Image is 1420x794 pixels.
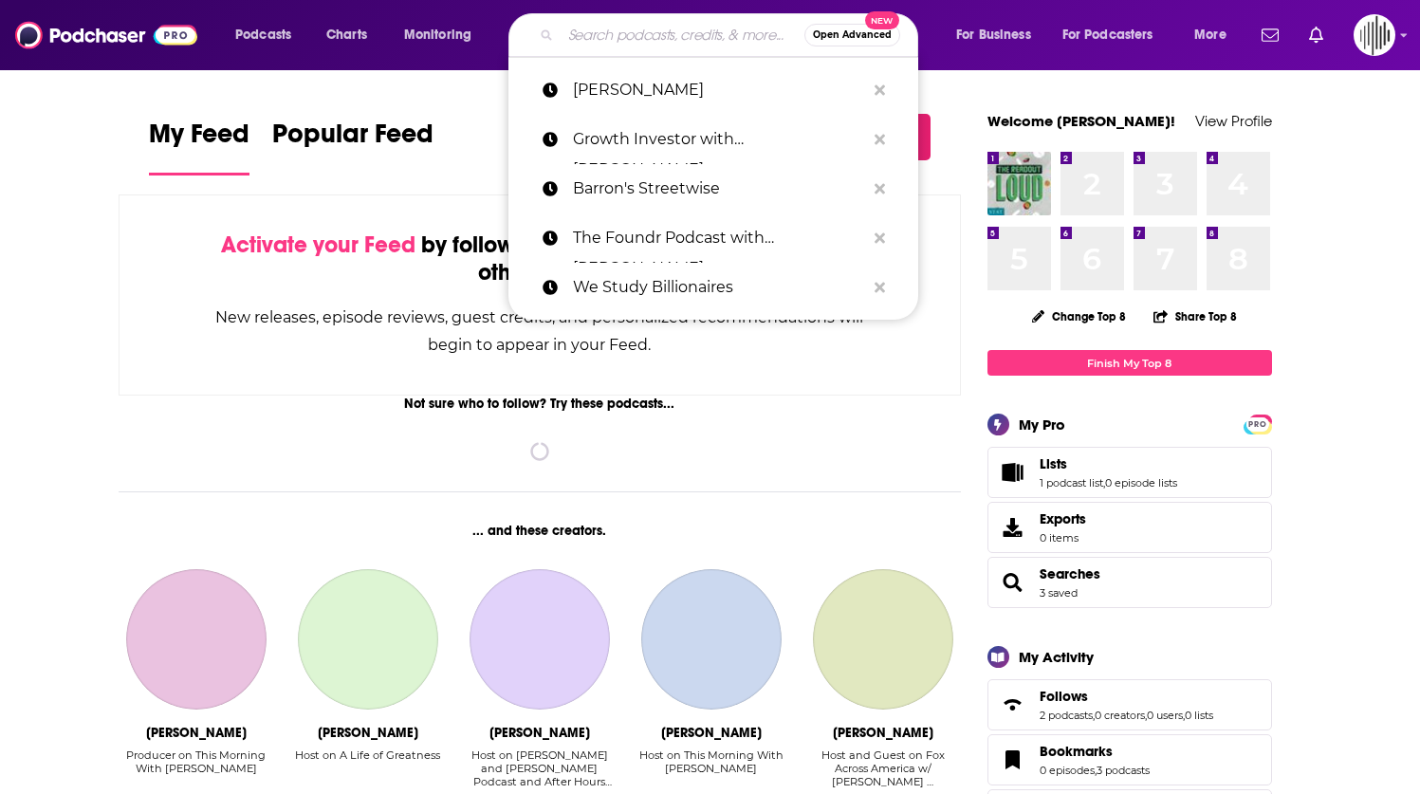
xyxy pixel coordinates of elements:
[326,22,367,48] span: Charts
[1021,305,1138,328] button: Change Top 8
[633,748,789,789] div: Host on This Morning With Gordon Deal
[508,115,918,164] a: Growth Investor with [PERSON_NAME]
[641,569,782,710] a: Gordon Deal
[1354,14,1395,56] img: User Profile
[573,65,865,115] p: David Novak
[470,569,610,710] a: Heidi Hamilton
[1040,455,1177,472] a: Lists
[508,65,918,115] a: [PERSON_NAME]
[1153,298,1238,335] button: Share Top 8
[561,20,804,50] input: Search podcasts, credits, & more...
[119,396,962,412] div: Not sure who to follow? Try these podcasts...
[1095,709,1145,722] a: 0 creators
[1040,709,1093,722] a: 2 podcasts
[119,748,275,789] div: Producer on This Morning With Gordon Deal
[15,17,197,53] img: Podchaser - Follow, Share and Rate Podcasts
[1354,14,1395,56] span: Logged in as gpg2
[1040,586,1078,600] a: 3 saved
[119,523,962,539] div: ... and these creators.
[573,213,865,263] p: The Foundr Podcast with Nathan Chan
[573,164,865,213] p: Barron's Streetwise
[987,447,1272,498] span: Lists
[119,748,275,775] div: Producer on This Morning With [PERSON_NAME]
[1194,22,1226,48] span: More
[804,748,961,788] div: Host and Guest on Fox Across America w/ [PERSON_NAME] …
[1040,743,1150,760] a: Bookmarks
[1246,417,1269,432] span: PRO
[987,679,1272,730] span: Follows
[1019,648,1094,666] div: My Activity
[1301,19,1331,51] a: Show notifications dropdown
[1050,20,1181,50] button: open menu
[1040,565,1100,582] span: Searches
[404,22,471,48] span: Monitoring
[1040,510,1086,527] span: Exports
[126,569,267,710] a: Mike Gavin
[987,734,1272,785] span: Bookmarks
[1103,476,1105,489] span: ,
[987,502,1272,553] a: Exports
[508,213,918,263] a: The Foundr Podcast with [PERSON_NAME]
[994,569,1032,596] a: Searches
[1195,112,1272,130] a: View Profile
[1097,764,1150,777] a: 3 podcasts
[508,164,918,213] a: Barron's Streetwise
[661,725,762,741] div: Gordon Deal
[804,24,900,46] button: Open AdvancedNew
[222,20,316,50] button: open menu
[298,569,438,710] a: Sarah Grynberg
[1147,709,1183,722] a: 0 users
[1354,14,1395,56] button: Show profile menu
[994,747,1032,773] a: Bookmarks
[987,557,1272,608] span: Searches
[314,20,378,50] a: Charts
[526,13,936,57] div: Search podcasts, credits, & more...
[295,748,440,789] div: Host on A Life of Greatness
[943,20,1055,50] button: open menu
[813,30,892,40] span: Open Advanced
[994,459,1032,486] a: Lists
[1019,415,1065,434] div: My Pro
[1105,476,1177,489] a: 0 episode lists
[1040,764,1095,777] a: 0 episodes
[1145,709,1147,722] span: ,
[508,263,918,312] a: We Study Billionaires
[573,115,865,164] p: Growth Investor with RJ Lumba
[865,11,899,29] span: New
[633,748,789,775] div: Host on This Morning With [PERSON_NAME]
[813,569,953,710] a: Brian Kilmeade
[461,748,618,788] div: Host on [PERSON_NAME] and [PERSON_NAME] Podcast and After Hours with [PERSON_NAME] and F…
[956,22,1031,48] span: For Business
[272,118,433,175] a: Popular Feed
[221,231,415,259] span: Activate your Feed
[1040,531,1086,545] span: 0 items
[994,514,1032,541] span: Exports
[1093,709,1095,722] span: ,
[318,725,418,741] div: Sarah Grynberg
[1062,22,1153,48] span: For Podcasters
[295,748,440,762] div: Host on A Life of Greatness
[1040,455,1067,472] span: Lists
[391,20,496,50] button: open menu
[272,118,433,161] span: Popular Feed
[987,112,1175,130] a: Welcome [PERSON_NAME]!
[573,263,865,312] p: We Study Billionaires
[235,22,291,48] span: Podcasts
[214,304,866,359] div: New releases, episode reviews, guest credits, and personalized recommendations will begin to appe...
[1040,743,1113,760] span: Bookmarks
[1246,416,1269,431] a: PRO
[461,748,618,789] div: Host on Heidi and Frank Podcast and After Hours with Heidi and F…
[1183,709,1185,722] span: ,
[1040,688,1213,705] a: Follows
[994,692,1032,718] a: Follows
[833,725,933,741] div: Brian Kilmeade
[1040,688,1088,705] span: Follows
[987,152,1051,215] img: The Readout Loud
[214,231,866,286] div: by following Podcasts, Creators, Lists, and other Users!
[149,118,249,161] span: My Feed
[804,748,961,789] div: Host and Guest on Fox Across America w/ Jimmy …
[1181,20,1250,50] button: open menu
